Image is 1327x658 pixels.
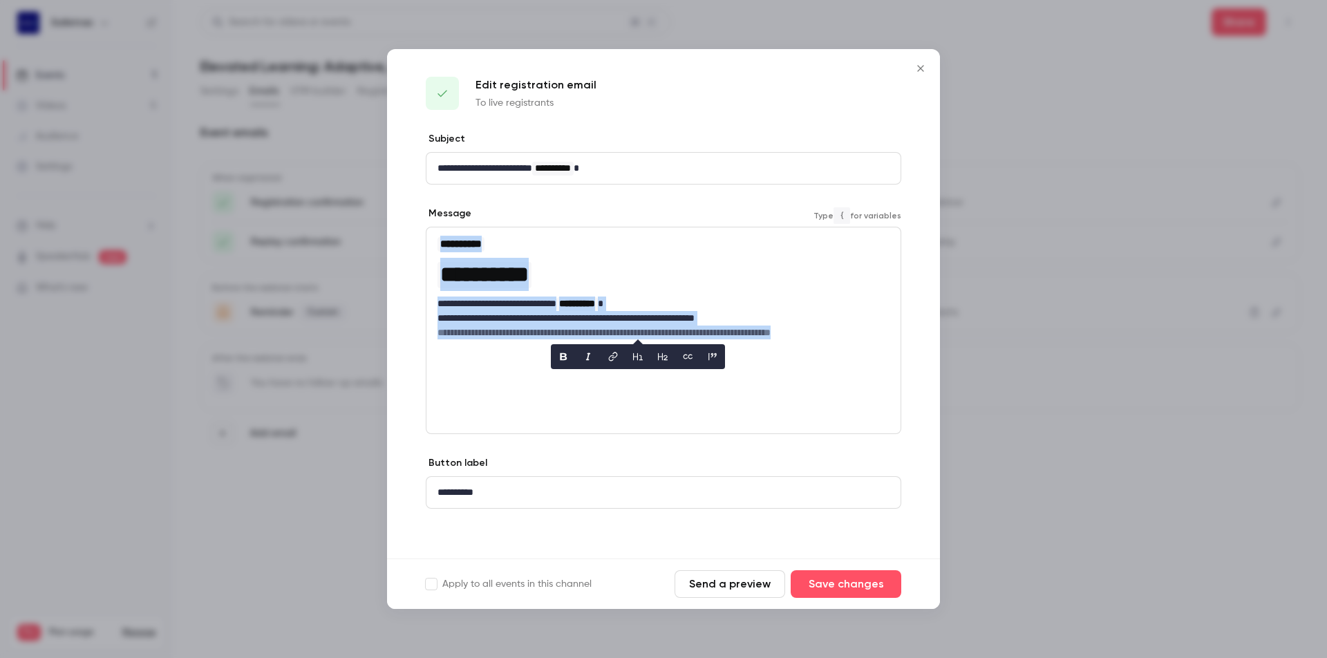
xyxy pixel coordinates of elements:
label: Apply to all events in this channel [426,577,592,591]
button: Send a preview [675,570,785,598]
span: Type for variables [813,207,901,224]
button: bold [552,346,574,368]
label: Button label [426,456,487,470]
p: Edit registration email [476,77,596,93]
button: Save changes [791,570,901,598]
label: Message [426,207,471,220]
button: blockquote [702,346,724,368]
div: editor [426,227,901,348]
p: To live registrants [476,96,596,110]
code: { [834,207,850,224]
button: Close [907,55,934,82]
button: link [602,346,624,368]
div: editor [426,477,901,508]
label: Subject [426,132,465,146]
div: editor [426,153,901,184]
button: italic [577,346,599,368]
